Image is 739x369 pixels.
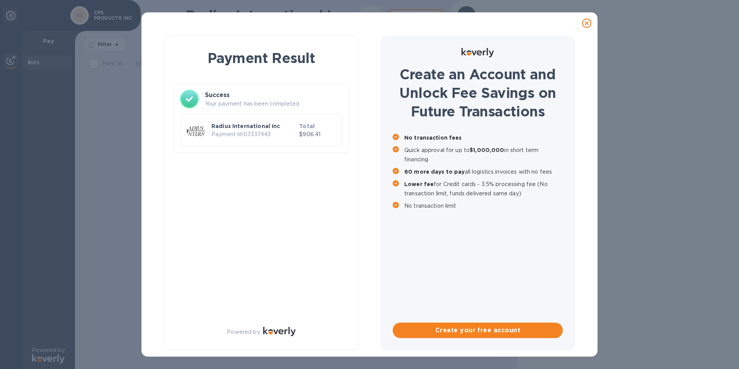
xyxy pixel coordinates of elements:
p: all logistics invoices with no fees [404,167,563,176]
button: Create your free account [393,323,563,338]
p: Powered by [227,328,260,336]
p: Quick approval for up to in short term financing [404,145,563,164]
p: $906.41 [299,130,336,138]
b: Total [299,123,315,129]
h1: Payment Result [177,48,346,68]
img: Logo [461,48,494,57]
h1: Create an Account and Unlock Fee Savings on Future Transactions [393,65,563,121]
p: for Credit cards - 3.5% processing fee (No transaction limit, funds delivered same day) [404,179,563,198]
span: Create your free account [399,326,557,335]
b: No transaction fees [404,135,462,141]
img: Logo [263,327,296,336]
p: Radius International Inc [211,122,296,130]
b: Lower fee [404,181,434,187]
p: Your payment has been completed. [205,100,342,108]
p: Payment № 07337443 [211,130,296,138]
h3: Success [205,91,342,100]
p: No transaction limit [404,201,563,210]
b: 60 more days to pay [404,169,465,175]
b: $1,000,000 [470,147,504,153]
